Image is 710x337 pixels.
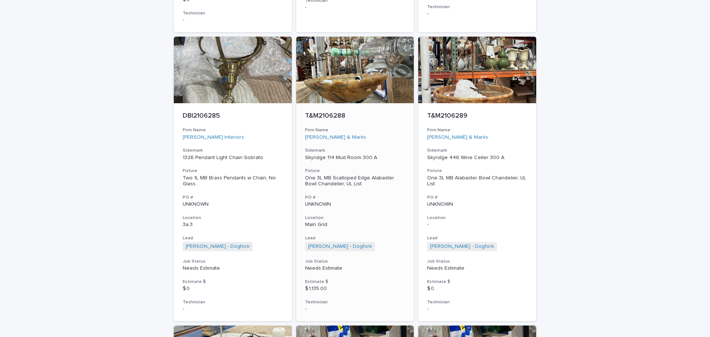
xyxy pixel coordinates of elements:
[427,148,527,154] h3: Sidemark
[305,195,405,200] h3: PO #
[305,112,405,120] p: T&M2106288
[305,148,405,154] h3: Sidemark
[427,259,527,264] h3: Job Status
[183,201,283,208] p: UNKNOWN
[174,37,292,321] a: DBI2106285Firm Name[PERSON_NAME] Interiors Sidemark1326 Pendant Light Chain SobratoFixtureTwo 1L ...
[427,222,527,228] p: -
[427,168,527,174] h3: Fixture
[183,155,283,161] p: 1326 Pendant Light Chain Sobrato
[427,215,527,221] h3: Location
[427,235,527,241] h3: Lead
[183,175,283,188] div: Two 1L MB Brass Pendants w Chain, No Glass
[427,11,527,17] p: -
[430,243,494,250] a: [PERSON_NAME] - Dogfork
[427,112,527,120] p: T&M2106289
[305,222,405,228] p: Main Grid
[305,215,405,221] h3: Location
[183,279,283,285] h3: Estimate $
[183,127,283,133] h3: Firm Name
[183,215,283,221] h3: Location
[305,4,405,11] p: -
[183,10,283,16] h3: Technician
[305,168,405,174] h3: Fixture
[183,259,283,264] h3: Job Status
[305,155,405,161] p: Skyridge 114 Mud Room 300 A
[427,175,527,188] div: One 3L MB Alabaster Bowl Chandelier, UL List
[305,235,405,241] h3: Lead
[305,201,405,208] p: UNKNOWN
[427,265,527,272] p: Needs Estimate
[427,4,527,10] h3: Technician
[427,127,527,133] h3: Firm Name
[183,222,283,228] p: 3a.3
[183,306,283,312] p: -
[305,286,405,292] p: $ 1,135.00
[305,306,405,312] p: -
[305,265,405,272] p: Needs Estimate
[183,17,283,23] p: -
[427,306,527,312] p: -
[427,286,527,292] p: $ 0
[183,299,283,305] h3: Technician
[183,168,283,174] h3: Fixture
[183,134,244,141] a: [PERSON_NAME] Interiors
[308,243,372,250] a: [PERSON_NAME] - Dogfork
[183,195,283,200] h3: PO #
[427,155,527,161] p: Skyridge 446 Wine Celler 300 A
[183,148,283,154] h3: Sidemark
[427,279,527,285] h3: Estimate $
[418,37,536,321] a: T&M2106289Firm Name[PERSON_NAME] & Marks SidemarkSkyridge 446 Wine Celler 300 AFixtureOne 3L MB A...
[305,259,405,264] h3: Job Status
[296,37,414,321] a: T&M2106288Firm Name[PERSON_NAME] & Marks SidemarkSkyridge 114 Mud Room 300 AFixtureOne 3L MB Scal...
[183,112,283,120] p: DBI2106285
[305,134,366,141] a: [PERSON_NAME] & Marks
[427,201,527,208] p: UNKNOWN
[183,286,283,292] p: $ 0
[427,134,488,141] a: [PERSON_NAME] & Marks
[427,299,527,305] h3: Technician
[305,127,405,133] h3: Firm Name
[183,265,283,272] p: Needs Estimate
[183,235,283,241] h3: Lead
[305,175,405,188] div: One 3L MB Scalloped Edge Alabaster Bowl Chandelier, UL List
[427,195,527,200] h3: PO #
[186,243,250,250] a: [PERSON_NAME] - Dogfork
[305,279,405,285] h3: Estimate $
[305,299,405,305] h3: Technician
